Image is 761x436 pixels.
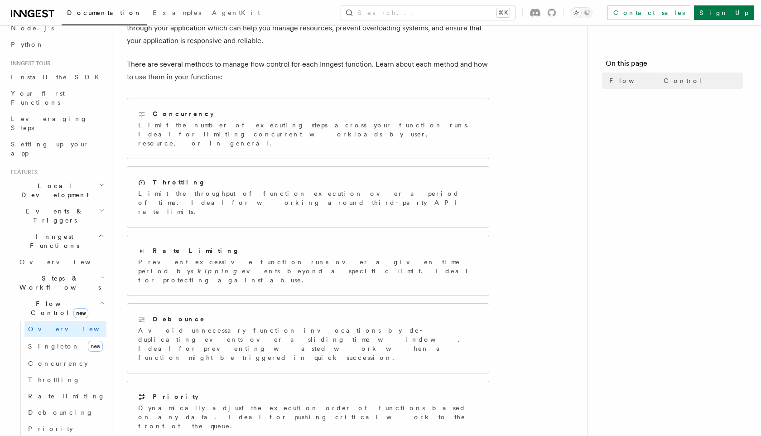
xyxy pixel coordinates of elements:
h2: Debounce [153,315,205,324]
button: Inngest Functions [7,228,106,254]
span: Overview [19,258,113,266]
a: Python [7,36,106,53]
p: Avoid unnecessary function invocations by de-duplicating events over a sliding time window. Ideal... [138,326,478,362]
button: Flow Controlnew [16,296,106,321]
h2: Rate Limiting [153,246,240,255]
span: Setting up your app [11,140,89,157]
h2: Priority [153,392,198,401]
span: Leveraging Steps [11,115,87,131]
a: Install the SDK [7,69,106,85]
a: Flow Control [606,73,743,89]
span: Python [11,41,44,48]
span: Throttling [28,376,80,383]
button: Toggle dark mode [571,7,592,18]
h2: Throttling [153,178,206,187]
p: Flow control is a critical part of building robust applications. It allows you to manage the flow... [127,9,489,47]
span: Install the SDK [11,73,105,81]
a: Leveraging Steps [7,111,106,136]
a: Concurrency [24,355,106,372]
span: Inngest Functions [7,232,98,250]
button: Local Development [7,178,106,203]
a: Contact sales [607,5,690,20]
span: Node.js [11,24,54,32]
a: Your first Functions [7,85,106,111]
span: Concurrency [28,360,88,367]
p: There are several methods to manage flow control for each Inngest function. Learn about each meth... [127,58,489,83]
p: Limit the number of executing steps across your function runs. Ideal for limiting concurrent work... [138,121,478,148]
button: Events & Triggers [7,203,106,228]
button: Search...⌘K [341,5,515,20]
em: skipping [191,267,242,275]
span: Documentation [67,9,142,16]
a: Debouncing [24,404,106,421]
p: Dynamically adjust the execution order of functions based on any data. Ideal for pushing critical... [138,403,478,431]
a: Examples [147,3,207,24]
span: new [73,308,88,318]
span: Local Development [7,181,99,199]
span: new [88,341,103,352]
a: Documentation [62,3,147,25]
a: Overview [16,254,106,270]
h4: On this page [606,58,743,73]
span: Flow Control [16,299,100,317]
span: Singleton [28,343,80,350]
a: DebounceAvoid unnecessary function invocations by de-duplicating events over a sliding time windo... [127,303,489,373]
span: Priority [28,425,73,432]
span: Events & Triggers [7,207,99,225]
a: Sign Up [694,5,754,20]
a: Node.js [7,20,106,36]
h2: Concurrency [153,109,214,118]
span: Inngest tour [7,60,51,67]
span: Overview [28,325,121,333]
span: AgentKit [212,9,260,16]
a: ThrottlingLimit the throughput of function execution over a period of time. Ideal for working aro... [127,166,489,228]
kbd: ⌘K [497,8,510,17]
a: ConcurrencyLimit the number of executing steps across your function runs. Ideal for limiting conc... [127,98,489,159]
a: Rate limiting [24,388,106,404]
span: Your first Functions [11,90,65,106]
span: Examples [153,9,201,16]
p: Prevent excessive function runs over a given time period by events beyond a specific limit. Ideal... [138,257,478,285]
a: Rate LimitingPrevent excessive function runs over a given time period byskippingevents beyond a s... [127,235,489,296]
span: Rate limiting [28,392,105,400]
a: Setting up your app [7,136,106,161]
p: Limit the throughput of function execution over a period of time. Ideal for working around third-... [138,189,478,216]
a: Singletonnew [24,337,106,355]
span: Features [7,169,38,176]
span: Flow Control [609,76,703,85]
a: Overview [24,321,106,337]
span: Steps & Workflows [16,274,101,292]
a: AgentKit [207,3,265,24]
span: Debouncing [28,409,93,416]
a: Throttling [24,372,106,388]
button: Steps & Workflows [16,270,106,296]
